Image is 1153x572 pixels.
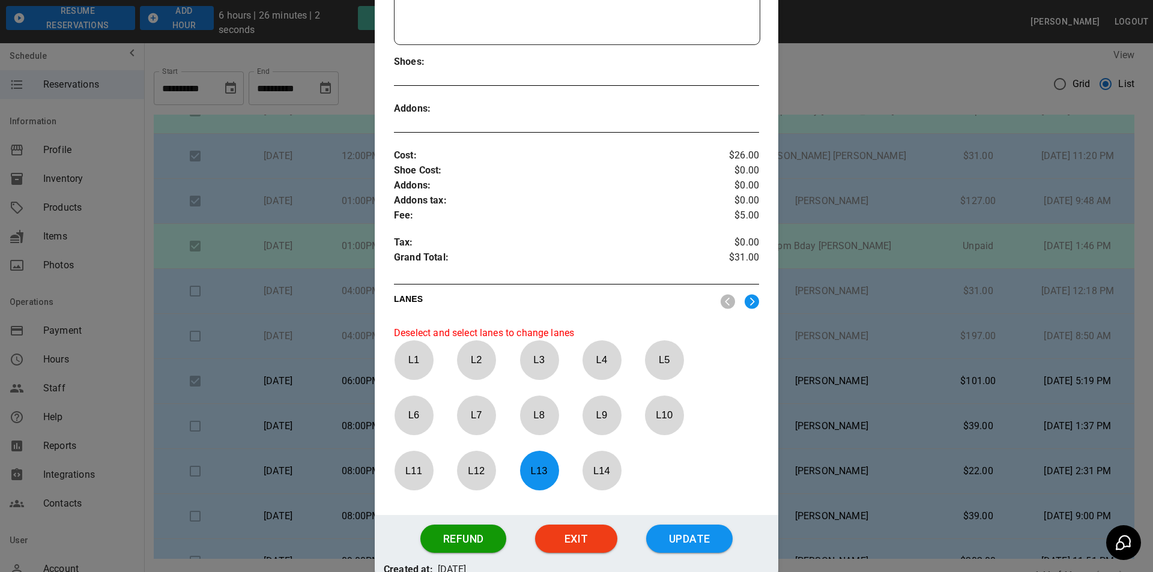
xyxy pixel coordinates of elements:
[698,163,759,178] p: $0.00
[394,250,698,268] p: Grand Total :
[519,346,559,374] p: L 3
[535,525,617,553] button: Exit
[394,326,759,340] p: Deselect and select lanes to change lanes
[698,208,759,223] p: $5.00
[582,456,622,484] p: L 14
[394,178,698,193] p: Addons :
[456,456,496,484] p: L 12
[582,401,622,429] p: L 9
[644,401,684,429] p: L 10
[698,148,759,163] p: $26.00
[394,235,698,250] p: Tax :
[456,346,496,374] p: L 2
[519,456,559,484] p: L 13
[646,525,733,553] button: Update
[394,163,698,178] p: Shoe Cost :
[394,293,711,310] p: LANES
[519,401,559,429] p: L 8
[698,235,759,250] p: $0.00
[394,101,485,116] p: Addons :
[698,193,759,208] p: $0.00
[394,148,698,163] p: Cost :
[394,193,698,208] p: Addons tax :
[394,55,485,70] p: Shoes :
[644,346,684,374] p: L 5
[721,294,735,309] img: nav_left.svg
[456,401,496,429] p: L 7
[394,401,434,429] p: L 6
[582,346,622,374] p: L 4
[698,178,759,193] p: $0.00
[394,456,434,484] p: L 11
[698,250,759,268] p: $31.00
[745,294,759,309] img: right.svg
[394,208,698,223] p: Fee :
[420,525,506,553] button: Refund
[394,346,434,374] p: L 1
